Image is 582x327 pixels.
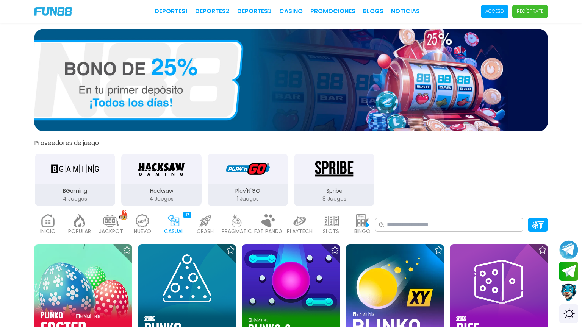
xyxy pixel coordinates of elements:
button: Join telegram [559,262,578,281]
a: Deportes1 [155,7,188,16]
p: Hacksaw [121,187,202,195]
img: playtech_light.webp [292,214,307,227]
img: slots_light.webp [324,214,339,227]
p: Play'N'GO [208,187,288,195]
p: 4 Juegos [35,195,115,203]
button: BGaming [32,153,118,207]
p: POPULAR [68,227,91,235]
p: BGaming [35,187,115,195]
p: CRASH [197,227,214,235]
a: Deportes3 [237,7,272,16]
button: Play'N'GO [205,153,291,207]
p: Regístrate [517,8,543,15]
img: Company Logo [34,7,72,16]
img: Platform Filter [531,221,544,229]
div: Switch theme [559,304,578,323]
p: PLAYTECH [287,227,313,235]
button: Hacksaw [118,153,205,207]
p: 1 Juegos [208,195,288,203]
img: casual_active.webp [166,214,181,227]
button: Spribe [291,153,377,207]
p: Acceso [485,8,504,15]
a: NOTICIAS [391,7,420,16]
p: CASUAL [164,227,184,235]
img: pragmatic_light.webp [229,214,244,227]
button: Proveedores de juego [34,139,99,147]
img: popular_light.webp [72,214,87,227]
button: Contact customer service [559,283,578,302]
img: Play'N'GO [224,158,272,179]
img: new_light.webp [135,214,150,227]
img: home_light.webp [41,214,56,227]
div: 17 [183,212,191,218]
img: Primer Bono Diario 25% [34,29,548,131]
img: Spribe [310,158,358,179]
img: Hacksaw [138,158,185,179]
p: 8 Juegos [294,195,374,203]
button: Join telegram channel [559,240,578,260]
a: Promociones [310,7,355,16]
img: BGaming [51,158,99,179]
img: hot [119,210,128,220]
a: Deportes2 [195,7,230,16]
img: fat_panda_light.webp [261,214,276,227]
p: PRAGMATIC [222,227,252,235]
p: FAT PANDA [254,227,282,235]
p: Spribe [294,187,374,195]
p: JACKPOT [99,227,123,235]
img: jackpot_light.webp [103,214,119,227]
p: SLOTS [323,227,339,235]
p: 4 Juegos [121,195,202,203]
p: INICIO [40,227,56,235]
a: BLOGS [363,7,383,16]
img: crash_light.webp [198,214,213,227]
p: BINGO [354,227,371,235]
img: bingo_light.webp [355,214,370,227]
a: CASINO [279,7,303,16]
p: NUEVO [134,227,151,235]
